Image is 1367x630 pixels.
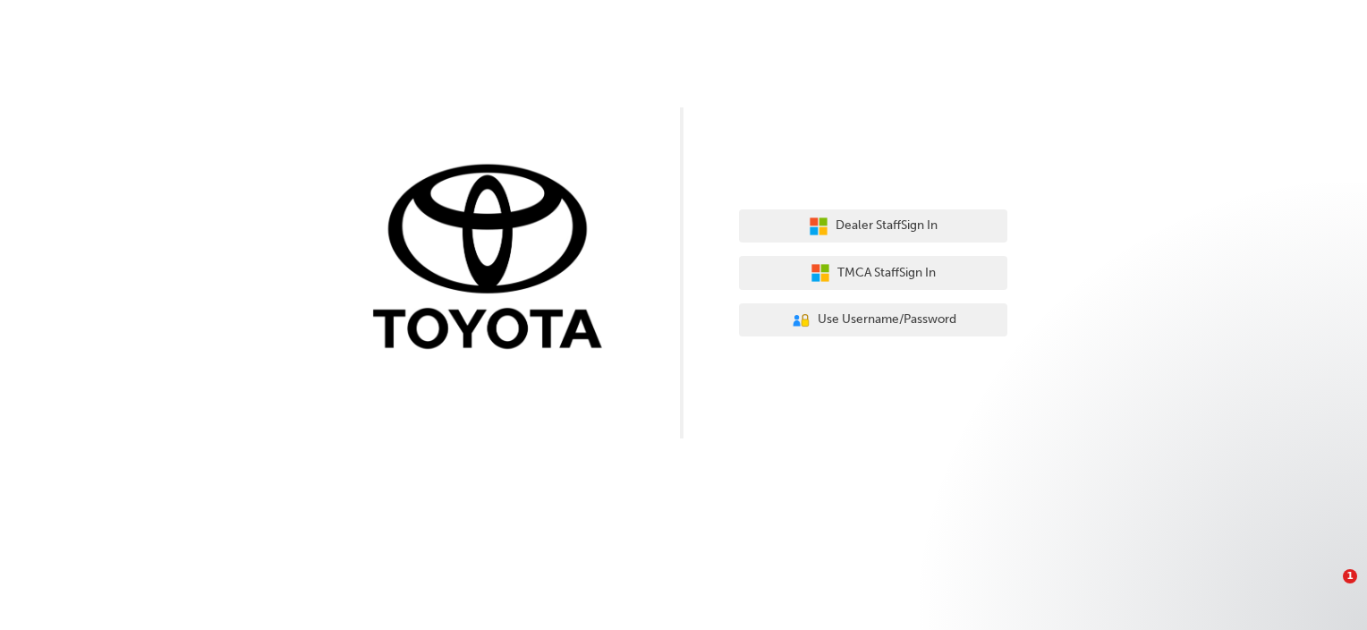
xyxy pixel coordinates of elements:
button: Use Username/Password [739,303,1007,337]
span: 1 [1343,569,1357,583]
img: Trak [360,160,628,358]
iframe: Intercom live chat [1306,569,1349,612]
span: Use Username/Password [818,310,956,330]
span: Dealer Staff Sign In [836,216,938,236]
span: TMCA Staff Sign In [837,263,936,284]
button: TMCA StaffSign In [739,256,1007,290]
button: Dealer StaffSign In [739,209,1007,243]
